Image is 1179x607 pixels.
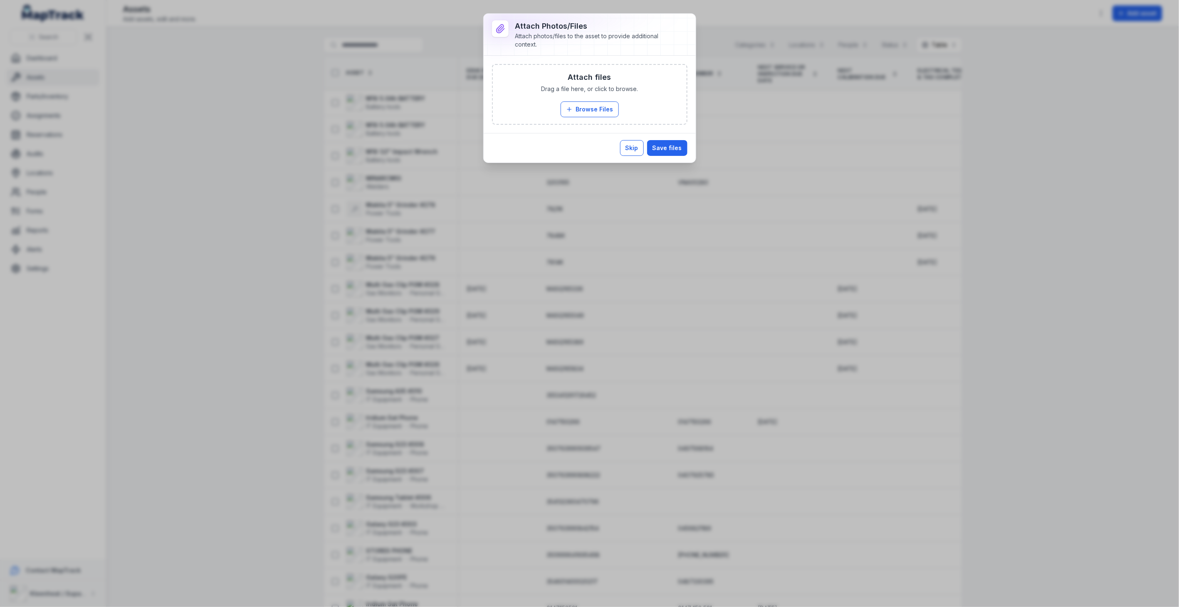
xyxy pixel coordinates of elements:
button: Skip [620,140,644,156]
div: Attach photos/files to the asset to provide additional context. [515,32,674,49]
h3: Attach files [568,72,611,83]
h3: Attach photos/files [515,20,674,32]
button: Save files [647,140,687,156]
span: Drag a file here, or click to browse. [541,85,638,93]
button: Browse Files [561,101,619,117]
